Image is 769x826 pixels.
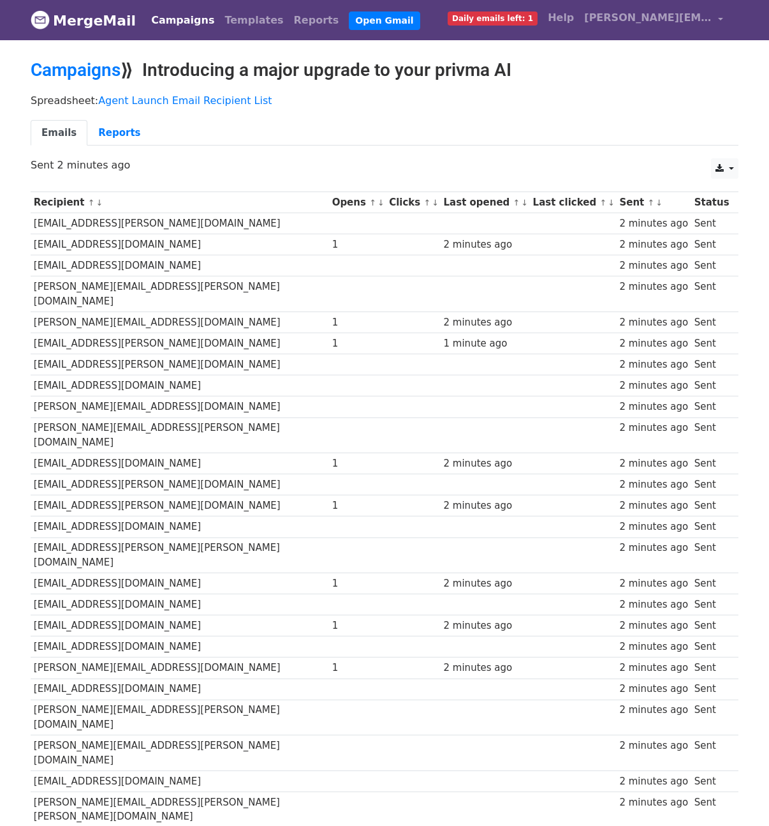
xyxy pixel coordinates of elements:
span: [PERSON_NAME][EMAIL_ADDRESS][DOMAIN_NAME] [584,10,712,26]
div: 1 [332,237,383,252]
a: Help [543,5,579,31]
div: 2 minutes ago [619,259,688,273]
div: 1 minute ago [444,336,527,351]
td: Sent [691,474,732,495]
td: Sent [691,312,732,333]
td: [EMAIL_ADDRESS][DOMAIN_NAME] [31,255,329,276]
div: 2 minutes ago [444,456,527,471]
div: 2 minutes ago [619,499,688,513]
td: [EMAIL_ADDRESS][PERSON_NAME][DOMAIN_NAME] [31,354,329,375]
th: Opens [329,192,386,213]
th: Last opened [441,192,530,213]
a: ↑ [513,198,520,207]
a: Agent Launch Email Recipient List [98,94,272,107]
div: 2 minutes ago [444,315,527,330]
td: [EMAIL_ADDRESS][DOMAIN_NAME] [31,636,329,657]
a: Templates [219,8,288,33]
td: [EMAIL_ADDRESS][DOMAIN_NAME] [31,516,329,537]
h2: ⟫ Introducing a major upgrade to your privma AI [31,59,738,81]
a: ↓ [377,198,384,207]
a: ↓ [432,198,439,207]
td: Sent [691,495,732,516]
td: [PERSON_NAME][EMAIL_ADDRESS][PERSON_NAME][DOMAIN_NAME] [31,700,329,735]
td: [PERSON_NAME][EMAIL_ADDRESS][PERSON_NAME][DOMAIN_NAME] [31,735,329,771]
td: [PERSON_NAME][EMAIL_ADDRESS][DOMAIN_NAME] [31,657,329,679]
td: Sent [691,657,732,679]
th: Last clicked [530,192,617,213]
td: Sent [691,537,732,573]
a: Emails [31,120,87,146]
td: [EMAIL_ADDRESS][PERSON_NAME][DOMAIN_NAME] [31,474,329,495]
td: Sent [691,453,732,474]
td: [EMAIL_ADDRESS][DOMAIN_NAME] [31,573,329,594]
div: 2 minutes ago [444,499,527,513]
td: [EMAIL_ADDRESS][DOMAIN_NAME] [31,594,329,615]
td: Sent [691,516,732,537]
td: [EMAIL_ADDRESS][PERSON_NAME][DOMAIN_NAME] [31,213,329,234]
div: 2 minutes ago [619,795,688,810]
td: Sent [691,396,732,417]
div: 2 minutes ago [619,477,688,492]
div: 1 [332,619,383,633]
td: Sent [691,615,732,636]
div: 2 minutes ago [619,703,688,717]
div: 2 minutes ago [619,315,688,330]
a: ↑ [88,198,95,207]
th: Recipient [31,192,329,213]
a: ↓ [608,198,615,207]
div: 2 minutes ago [619,421,688,435]
td: [PERSON_NAME][EMAIL_ADDRESS][PERSON_NAME][DOMAIN_NAME] [31,276,329,312]
td: [PERSON_NAME][EMAIL_ADDRESS][PERSON_NAME][DOMAIN_NAME] [31,417,329,453]
td: Sent [691,679,732,700]
img: MergeMail logo [31,10,50,29]
th: Clicks [386,192,440,213]
td: Sent [691,276,732,312]
div: 2 minutes ago [619,237,688,252]
p: Sent 2 minutes ago [31,158,738,172]
a: ↓ [521,198,528,207]
td: Sent [691,255,732,276]
div: 1 [332,336,383,351]
div: 2 minutes ago [619,597,688,612]
td: Sent [691,213,732,234]
td: [PERSON_NAME][EMAIL_ADDRESS][DOMAIN_NAME] [31,312,329,333]
td: [EMAIL_ADDRESS][DOMAIN_NAME] [31,770,329,792]
a: Reports [87,120,151,146]
div: 2 minutes ago [444,619,527,633]
td: Sent [691,375,732,396]
div: 1 [332,456,383,471]
div: 2 minutes ago [619,357,688,372]
div: 2 minutes ago [619,336,688,351]
a: ↓ [96,198,103,207]
div: 2 minutes ago [444,661,527,675]
td: Sent [691,333,732,354]
div: 1 [332,499,383,513]
div: 2 minutes ago [619,280,688,294]
div: 2 minutes ago [444,576,527,591]
p: Spreadsheet: [31,94,738,107]
td: [EMAIL_ADDRESS][PERSON_NAME][DOMAIN_NAME] [31,333,329,354]
td: [EMAIL_ADDRESS][PERSON_NAME][DOMAIN_NAME] [31,495,329,516]
th: Sent [617,192,691,213]
div: 2 minutes ago [619,640,688,654]
div: 2 minutes ago [619,774,688,789]
a: MergeMail [31,7,136,34]
a: ↑ [369,198,376,207]
a: Campaigns [146,8,219,33]
td: Sent [691,594,732,615]
div: 1 [332,576,383,591]
a: Daily emails left: 1 [443,5,543,31]
div: 2 minutes ago [619,661,688,675]
div: 1 [332,661,383,675]
div: 2 minutes ago [619,541,688,555]
div: 2 minutes ago [619,379,688,393]
td: Sent [691,636,732,657]
td: [PERSON_NAME][EMAIL_ADDRESS][DOMAIN_NAME] [31,396,329,417]
td: Sent [691,700,732,735]
a: ↑ [424,198,431,207]
div: 2 minutes ago [619,400,688,414]
a: ↓ [655,198,663,207]
td: Sent [691,354,732,375]
th: Status [691,192,732,213]
div: 2 minutes ago [619,456,688,471]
